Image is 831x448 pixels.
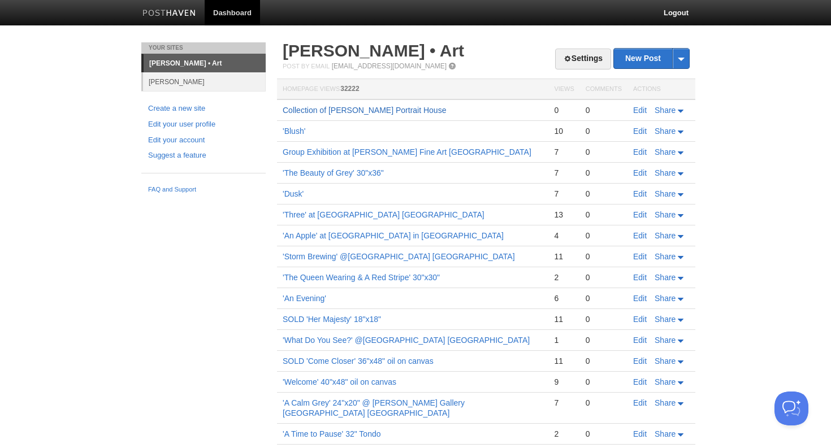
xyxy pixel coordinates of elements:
a: Edit [633,168,647,177]
a: [PERSON_NAME] [143,72,266,91]
a: Collection of [PERSON_NAME] Portrait House [283,106,446,115]
a: 'An Apple' at [GEOGRAPHIC_DATA] in [GEOGRAPHIC_DATA] [283,231,504,240]
span: Share [655,294,676,303]
span: Share [655,356,676,366]
div: 11 [554,356,574,366]
span: Share [655,168,676,177]
div: 7 [554,189,574,199]
div: 2 [554,272,574,282]
a: Edit [633,377,647,386]
a: 'The Beauty of Grey' 30"x36" [283,168,384,177]
a: Edit [633,189,647,198]
a: Create a new site [148,103,259,115]
div: 6 [554,293,574,303]
a: Edit your user profile [148,119,259,131]
a: SOLD 'Come Closer' 36"x48" oil on canvas [283,356,434,366]
div: 0 [586,398,622,408]
span: Share [655,315,676,324]
div: 10 [554,126,574,136]
a: Edit [633,231,647,240]
a: New Post [614,49,689,68]
div: 0 [586,314,622,324]
span: Share [655,231,676,240]
span: Share [655,429,676,438]
div: 7 [554,168,574,178]
div: 0 [586,230,622,241]
span: Share [655,398,676,407]
span: Post by Email [283,63,330,69]
a: Settings [555,49,611,69]
span: Share [655,273,676,282]
div: 9 [554,377,574,387]
div: 0 [586,126,622,136]
div: 0 [586,105,622,115]
th: Views [548,79,579,100]
a: 'Storm Brewing' @[GEOGRAPHIC_DATA] [GEOGRAPHIC_DATA] [283,252,515,261]
div: 0 [586,210,622,220]
div: 0 [586,168,622,178]
a: Edit [633,356,647,366]
a: [PERSON_NAME] • Art [144,54,266,72]
div: 4 [554,230,574,241]
a: 'The Queen Wearing & A Red Stripe' 30"x30" [283,273,440,282]
div: 7 [554,398,574,408]
a: 'An Evening' [283,294,326,303]
div: 13 [554,210,574,220]
a: FAQ and Support [148,185,259,195]
span: Share [655,147,676,156]
a: Edit [633,398,647,407]
div: 0 [586,189,622,199]
a: 'A Time to Pause' 32" Tondo [283,429,381,438]
a: Edit [633,147,647,156]
a: 'Blush' [283,127,305,136]
img: Posthaven-bar [142,10,196,18]
span: Share [655,252,676,261]
span: Share [655,377,676,386]
a: Edit [633,273,647,282]
a: Group Exhibition at [PERSON_NAME] Fine Art [GEOGRAPHIC_DATA] [283,147,531,156]
a: Edit [633,429,647,438]
span: Share [655,336,676,345]
a: Edit [633,252,647,261]
a: 'What Do You See?' @[GEOGRAPHIC_DATA] [GEOGRAPHIC_DATA] [283,336,530,345]
a: [PERSON_NAME] • Art [283,41,464,60]
div: 0 [586,377,622,387]
div: 0 [586,147,622,157]
li: Your Sites [141,42,266,54]
span: Share [655,210,676,219]
a: Edit [633,336,647,345]
div: 0 [586,293,622,303]
a: Edit [633,106,647,115]
a: [EMAIL_ADDRESS][DOMAIN_NAME] [332,62,447,70]
a: Edit your account [148,134,259,146]
th: Comments [580,79,627,100]
div: 0 [586,429,622,439]
a: 'Three' at [GEOGRAPHIC_DATA] [GEOGRAPHIC_DATA] [283,210,484,219]
iframe: Help Scout Beacon - Open [774,392,808,425]
a: 'A Calm Grey' 24"x20" @ [PERSON_NAME] Gallery [GEOGRAPHIC_DATA] [GEOGRAPHIC_DATA] [283,398,465,417]
div: 7 [554,147,574,157]
div: 0 [586,272,622,282]
a: SOLD 'Her Majesty' 18"x18" [283,315,381,324]
div: 0 [586,335,622,345]
a: 'Dusk' [283,189,304,198]
a: 'Welcome' 40"x48" oil on canvas [283,377,396,386]
div: 0 [554,105,574,115]
a: Suggest a feature [148,150,259,162]
a: Edit [633,315,647,324]
span: Share [655,189,676,198]
div: 2 [554,429,574,439]
th: Homepage Views [277,79,548,100]
th: Actions [627,79,695,100]
div: 0 [586,356,622,366]
span: 32222 [340,85,359,93]
a: Edit [633,294,647,303]
div: 1 [554,335,574,345]
span: Share [655,127,676,136]
span: Share [655,106,676,115]
div: 11 [554,251,574,262]
div: 0 [586,251,622,262]
div: 11 [554,314,574,324]
a: Edit [633,210,647,219]
a: Edit [633,127,647,136]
